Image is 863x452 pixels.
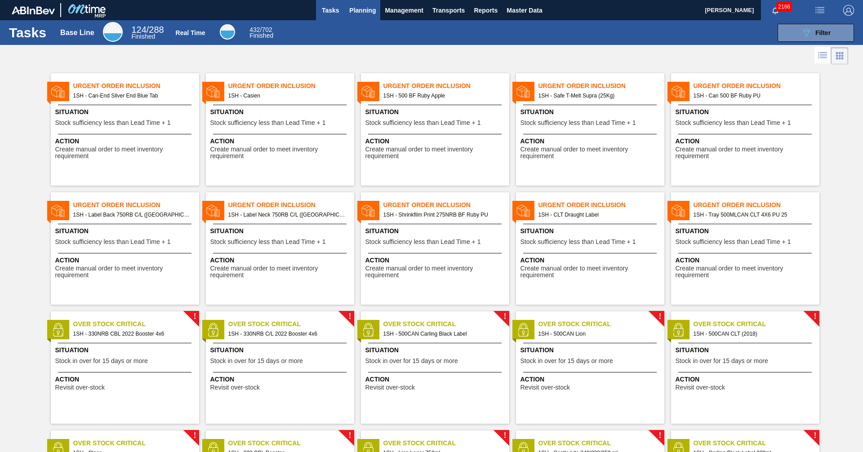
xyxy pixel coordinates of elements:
span: Urgent Order Inclusion [383,200,509,210]
span: Create manual order to meet inventory requirement [210,146,352,160]
span: 1SH - Can-End Silver End Blue Tab [73,91,192,101]
span: Situation [365,226,507,236]
div: Real Time [220,24,235,40]
img: status [51,85,65,98]
span: Action [55,375,197,384]
span: Stock sufficiency less than Lead Time + 1 [55,239,171,245]
span: 1SH - 330NRB C/L 2022 Booster 4x6 [228,329,347,339]
span: Stock in over for 15 days or more [210,358,303,364]
span: ! [503,432,506,439]
span: ! [193,432,196,439]
span: Transports [432,5,465,16]
span: Create manual order to meet inventory requirement [520,265,662,279]
span: Action [210,137,352,146]
span: Stock sufficiency less than Lead Time + 1 [676,239,791,245]
button: Notifications [761,4,790,17]
span: Stock in over for 15 days or more [676,358,768,364]
span: Situation [210,226,352,236]
span: Revisit over-stock [210,384,260,391]
span: Finished [131,33,155,40]
img: status [672,204,685,217]
span: Stock sufficiency less than Lead Time + 1 [55,120,171,126]
div: Card Vision [831,47,848,64]
span: Stock in over for 15 days or more [55,358,148,364]
span: Stock in over for 15 days or more [365,358,458,364]
span: ! [348,432,351,439]
span: Situation [520,226,662,236]
div: Base Line [131,26,164,40]
span: Action [55,137,197,146]
img: status [206,323,220,337]
span: Action [676,375,817,384]
span: Situation [210,107,352,117]
span: Stock sufficiency less than Lead Time + 1 [520,120,636,126]
span: Create manual order to meet inventory requirement [210,265,352,279]
span: Action [210,375,352,384]
img: TNhmsLtSVTkK8tSr43FrP2fwEKptu5GPRR3wAAAABJRU5ErkJggg== [12,6,55,14]
img: status [361,85,375,98]
div: Real Time [249,27,273,39]
span: Create manual order to meet inventory requirement [365,146,507,160]
span: Action [365,375,507,384]
span: Stock sufficiency less than Lead Time + 1 [210,120,326,126]
span: Filter [815,29,831,36]
span: Situation [676,107,817,117]
span: Master Data [507,5,542,16]
span: Urgent Order Inclusion [538,200,664,210]
span: 1SH - 500CAN Lion [538,329,657,339]
span: Over Stock Critical [73,319,199,329]
div: Real Time [176,29,205,36]
span: Reports [474,5,498,16]
span: ! [658,432,661,439]
span: Tasks [320,5,340,16]
span: Situation [365,346,507,355]
span: Stock sufficiency less than Lead Time + 1 [520,239,636,245]
span: Over Stock Critical [694,319,819,329]
span: Action [55,256,197,265]
span: 1SH - Casien [228,91,347,101]
span: Action [676,256,817,265]
span: Action [365,137,507,146]
img: Logout [843,5,854,16]
span: Over Stock Critical [228,439,354,448]
img: status [516,85,530,98]
span: Situation [520,107,662,117]
span: Revisit over-stock [520,384,570,391]
span: 1SH - 500 BF Ruby Apple [383,91,502,101]
span: Urgent Order Inclusion [538,81,664,91]
span: Over Stock Critical [73,439,199,448]
span: 1SH - Safe T-Melt Supra (25Kg) [538,91,657,101]
img: status [516,323,530,337]
span: Finished [249,32,273,39]
span: 1SH - 500CAN Carling Black Label [383,329,502,339]
span: 1SH - Label Back 750RB C/L (Hogwarts) [73,210,192,220]
span: Situation [676,226,817,236]
span: Situation [210,346,352,355]
img: status [51,204,65,217]
span: Over Stock Critical [228,319,354,329]
span: Create manual order to meet inventory requirement [55,146,197,160]
span: Create manual order to meet inventory requirement [55,265,197,279]
span: Action [520,375,662,384]
span: / 702 [249,26,272,33]
span: Create manual order to meet inventory requirement [365,265,507,279]
span: 1SH - CLT Draught Label [538,210,657,220]
span: Stock sufficiency less than Lead Time + 1 [365,120,481,126]
span: Over Stock Critical [538,439,664,448]
span: 1SH - Tray 500MLCAN CLT 4X6 PU 25 [694,210,812,220]
h1: Tasks [9,27,49,38]
img: status [361,323,375,337]
span: ! [814,313,816,320]
span: Stock sufficiency less than Lead Time + 1 [365,239,481,245]
span: 1SH - 330NRB CBL 2022 Booster 4x6 [73,329,192,339]
span: Action [365,256,507,265]
span: Stock sufficiency less than Lead Time + 1 [210,239,326,245]
span: 2166 [776,2,792,12]
span: Situation [520,346,662,355]
span: Over Stock Critical [538,319,664,329]
span: Revisit over-stock [55,384,105,391]
span: 1SH - Can 500 BF Ruby PU [694,91,812,101]
img: status [361,204,375,217]
span: Over Stock Critical [383,439,509,448]
span: Situation [365,107,507,117]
